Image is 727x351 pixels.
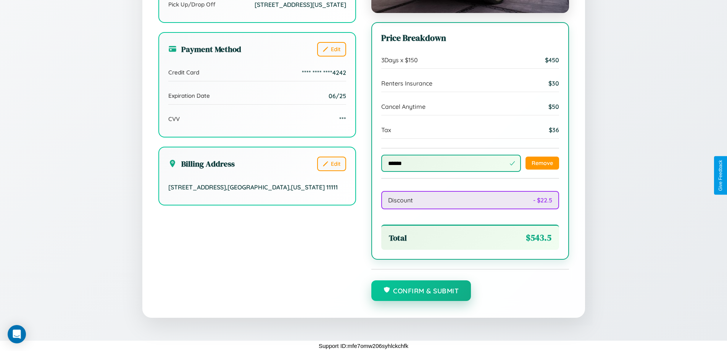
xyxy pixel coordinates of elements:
[381,126,391,134] span: Tax
[168,158,235,169] h3: Billing Address
[168,183,338,191] span: [STREET_ADDRESS] , [GEOGRAPHIC_DATA] , [US_STATE] 11111
[548,103,559,110] span: $ 50
[329,92,346,100] span: 06/25
[549,126,559,134] span: $ 36
[545,56,559,64] span: $ 450
[8,325,26,343] div: Open Intercom Messenger
[718,160,723,191] div: Give Feedback
[319,341,408,351] p: Support ID: mfe7omw206syhlckchfk
[168,92,210,99] span: Expiration Date
[255,1,346,8] span: [STREET_ADDRESS][US_STATE]
[526,232,551,244] span: $ 543.5
[381,32,559,44] h3: Price Breakdown
[381,103,426,110] span: Cancel Anytime
[389,232,407,243] span: Total
[533,196,552,204] span: - $ 22.5
[317,42,346,57] button: Edit
[168,69,199,76] span: Credit Card
[381,79,432,87] span: Renters Insurance
[168,44,241,55] h3: Payment Method
[168,1,216,8] span: Pick Up/Drop Off
[168,115,180,123] span: CVV
[371,280,471,301] button: Confirm & Submit
[388,196,413,204] span: Discount
[526,157,559,170] button: Remove
[548,79,559,87] span: $ 30
[317,157,346,171] button: Edit
[381,56,418,64] span: 3 Days x $ 150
